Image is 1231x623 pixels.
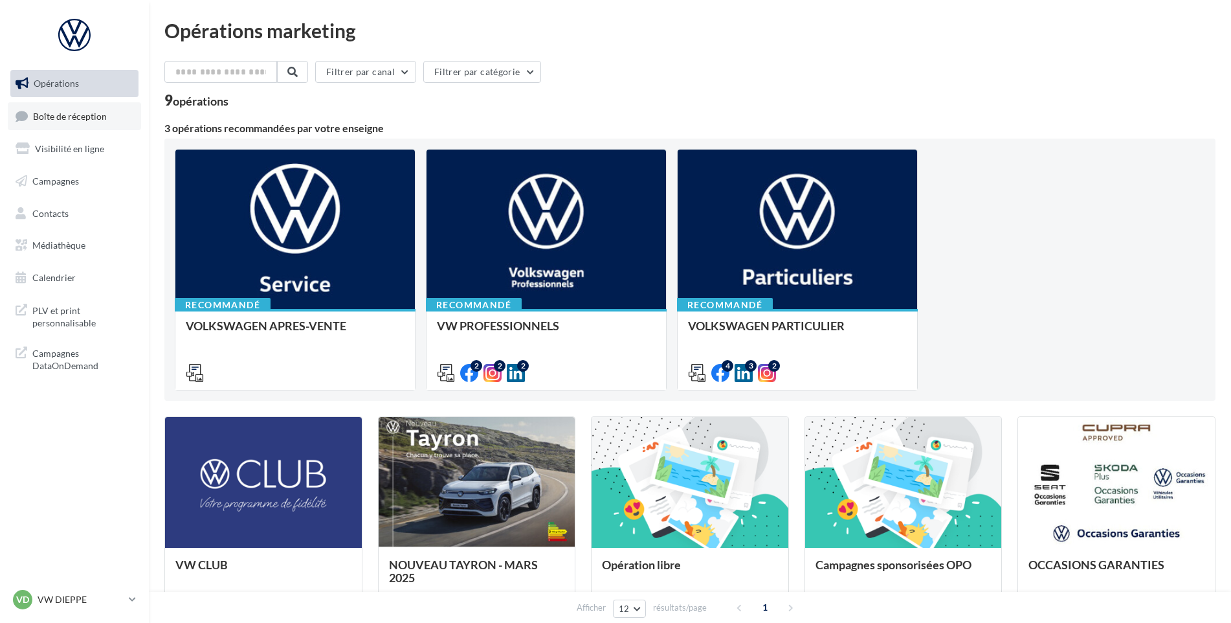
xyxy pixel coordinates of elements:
[38,593,124,606] p: VW DIEPPE
[32,240,85,251] span: Médiathèque
[32,207,69,218] span: Contacts
[8,168,141,195] a: Campagnes
[173,95,228,107] div: opérations
[8,102,141,130] a: Boîte de réception
[33,110,107,121] span: Boîte de réception
[8,264,141,291] a: Calendrier
[32,176,79,187] span: Campagnes
[755,597,775,618] span: 1
[186,319,346,333] span: VOLKSWAGEN APRES-VENTE
[35,143,104,154] span: Visibilité en ligne
[577,602,606,614] span: Afficher
[619,604,630,614] span: 12
[8,200,141,227] a: Contacts
[8,232,141,259] a: Médiathèque
[677,298,773,312] div: Recommandé
[602,558,681,572] span: Opération libre
[471,360,482,372] div: 2
[8,339,141,378] a: Campagnes DataOnDemand
[653,602,707,614] span: résultats/page
[16,593,29,606] span: VD
[10,587,139,612] a: VD VW DIEPPE
[8,70,141,97] a: Opérations
[175,298,271,312] div: Recommandé
[32,302,133,330] span: PLV et print personnalisable
[315,61,416,83] button: Filtrer par canal
[164,21,1215,40] div: Opérations marketing
[8,297,141,335] a: PLV et print personnalisable
[517,360,529,372] div: 2
[32,272,76,283] span: Calendrier
[389,558,538,585] span: NOUVEAU TAYRON - MARS 2025
[8,135,141,163] a: Visibilité en ligne
[722,360,733,372] div: 4
[426,298,522,312] div: Recommandé
[745,360,757,372] div: 3
[1028,558,1164,572] span: OCCASIONS GARANTIES
[164,93,228,108] div: 9
[164,123,1215,133] div: 3 opérations recommandées par votre enseigne
[768,360,780,372] div: 2
[423,61,541,83] button: Filtrer par catégorie
[437,319,559,333] span: VW PROFESSIONNELS
[175,558,228,572] span: VW CLUB
[34,78,79,89] span: Opérations
[815,558,971,572] span: Campagnes sponsorisées OPO
[613,600,646,618] button: 12
[688,319,845,333] span: VOLKSWAGEN PARTICULIER
[32,345,133,372] span: Campagnes DataOnDemand
[494,360,505,372] div: 2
